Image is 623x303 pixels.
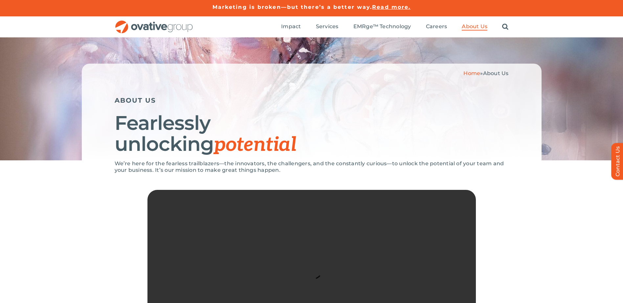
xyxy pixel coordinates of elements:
[426,23,447,30] a: Careers
[502,23,508,30] a: Search
[353,23,411,30] a: EMRge™ Technology
[316,23,339,30] span: Services
[463,70,508,76] span: »
[372,4,411,10] a: Read more.
[115,20,193,26] a: OG_Full_horizontal_RGB
[115,112,509,155] h1: Fearlessly unlocking
[463,70,480,76] a: Home
[214,133,296,157] span: potential
[353,23,411,30] span: EMRge™ Technology
[462,23,487,30] span: About Us
[281,16,508,37] nav: Menu
[462,23,487,30] a: About Us
[212,4,372,10] a: Marketing is broken—but there’s a better way.
[281,23,301,30] a: Impact
[115,96,509,104] h5: ABOUT US
[316,23,339,30] a: Services
[483,70,509,76] span: About Us
[115,160,509,173] p: We’re here for the fearless trailblazers—the innovators, the challengers, and the constantly curi...
[281,23,301,30] span: Impact
[426,23,447,30] span: Careers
